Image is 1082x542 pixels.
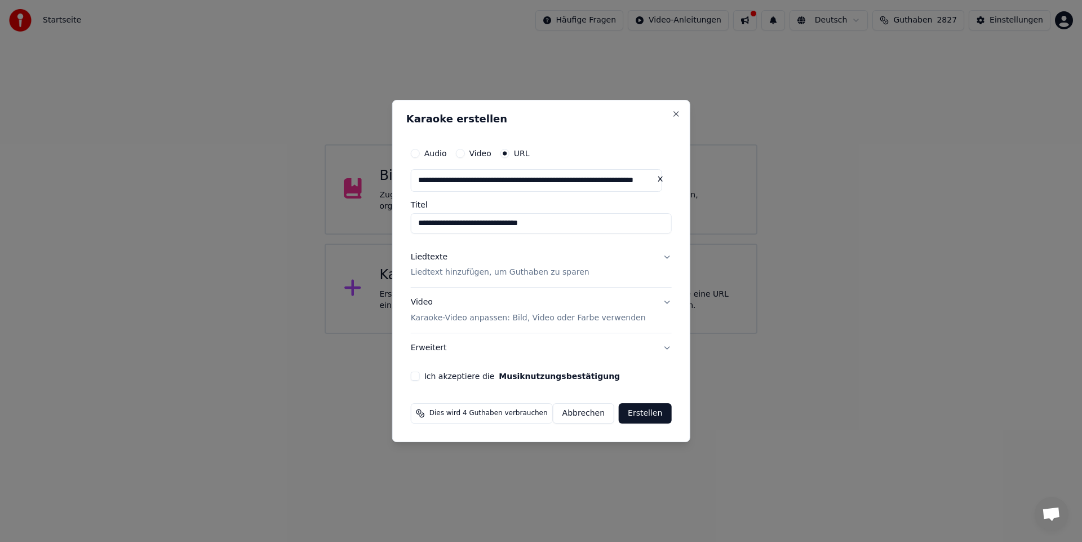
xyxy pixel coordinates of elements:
button: Ich akzeptiere die [499,372,620,380]
label: URL [514,149,530,157]
button: Abbrechen [553,403,614,424]
span: Dies wird 4 Guthaben verbrauchen [429,409,548,418]
p: Liedtext hinzufügen, um Guthaben zu sparen [411,267,589,279]
button: VideoKaraoke-Video anpassen: Bild, Video oder Farbe verwenden [411,288,672,333]
label: Titel [411,201,672,209]
div: Liedtexte [411,252,447,263]
p: Karaoke-Video anpassen: Bild, Video oder Farbe verwenden [411,312,646,324]
h2: Karaoke erstellen [406,114,676,124]
div: Video [411,297,646,324]
label: Audio [424,149,447,157]
label: Ich akzeptiere die [424,372,620,380]
button: Erstellen [619,403,671,424]
button: Erweitert [411,333,672,363]
label: Video [469,149,491,157]
button: LiedtexteLiedtext hinzufügen, um Guthaben zu sparen [411,243,672,288]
